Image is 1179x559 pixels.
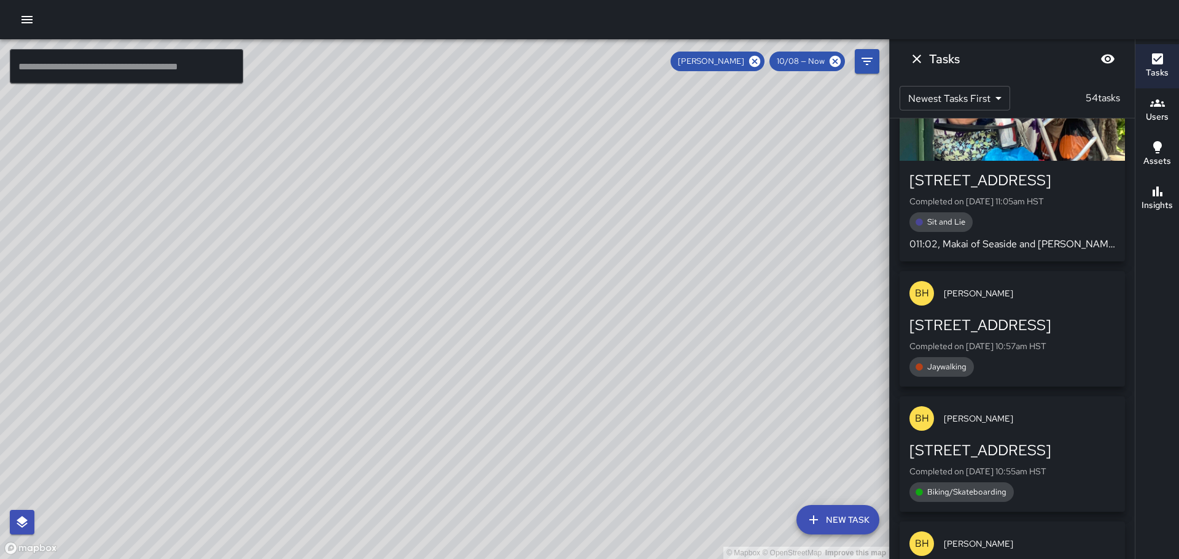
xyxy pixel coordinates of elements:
[915,286,929,301] p: BH
[909,237,1115,252] p: 011:02, Makai of Seaside and [PERSON_NAME]. White Woman age between [DEMOGRAPHIC_DATA] was Sittin...
[944,412,1115,425] span: [PERSON_NAME]
[905,47,929,71] button: Dismiss
[671,55,752,67] span: [PERSON_NAME]
[944,287,1115,299] span: [PERSON_NAME]
[920,216,973,228] span: Sit and Lie
[900,86,1010,110] div: Newest Tasks First
[909,195,1115,207] p: Completed on [DATE] 11:05am HST
[1135,88,1179,133] button: Users
[909,171,1115,190] div: [STREET_ADDRESS]
[1142,199,1173,212] h6: Insights
[915,536,929,551] p: BH
[671,52,765,71] div: [PERSON_NAME]
[909,441,1115,460] div: [STREET_ADDRESS]
[1143,155,1171,168] h6: Assets
[1135,177,1179,221] button: Insights
[1146,110,1169,124] h6: Users
[1081,91,1125,106] p: 54 tasks
[920,361,974,373] span: Jaywalking
[855,49,879,74] button: Filters
[1095,47,1120,71] button: Blur
[915,411,929,426] p: BH
[1146,66,1169,80] h6: Tasks
[929,49,960,69] h6: Tasks
[900,396,1125,512] button: BH[PERSON_NAME][STREET_ADDRESS]Completed on [DATE] 10:55am HSTBiking/Skateboarding
[944,538,1115,550] span: [PERSON_NAME]
[900,271,1125,387] button: BH[PERSON_NAME][STREET_ADDRESS]Completed on [DATE] 10:57am HSTJaywalking
[909,315,1115,335] div: [STREET_ADDRESS]
[769,52,845,71] div: 10/08 — Now
[900,31,1125,261] button: BH[PERSON_NAME][STREET_ADDRESS]Completed on [DATE] 11:05am HSTSit and Lie011:02, Makai of Seaside...
[1135,133,1179,177] button: Assets
[920,486,1014,498] span: Biking/Skateboarding
[1135,44,1179,88] button: Tasks
[796,505,879,534] button: New Task
[909,465,1115,477] p: Completed on [DATE] 10:55am HST
[909,340,1115,352] p: Completed on [DATE] 10:57am HST
[769,55,832,67] span: 10/08 — Now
